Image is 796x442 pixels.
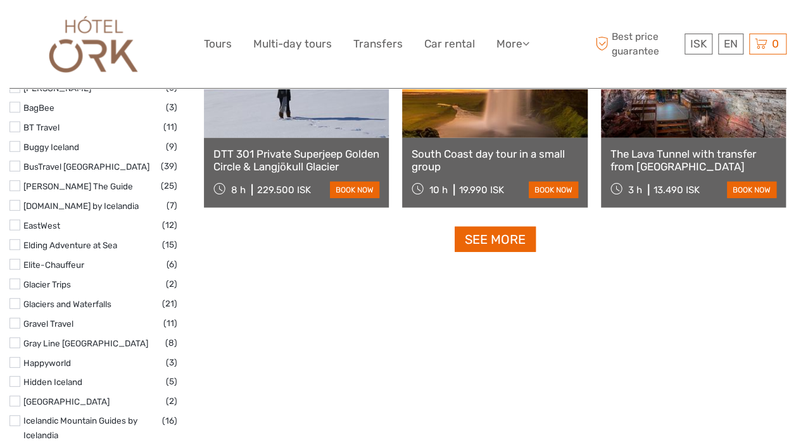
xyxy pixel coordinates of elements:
[330,182,379,198] a: book now
[353,35,403,53] a: Transfers
[592,30,681,58] span: Best price guarantee
[718,34,743,54] div: EN
[23,260,84,270] a: Elite-Chauffeur
[163,316,177,331] span: (11)
[23,299,111,309] a: Glaciers and Waterfalls
[23,319,73,329] a: Gravel Travel
[166,394,177,408] span: (2)
[628,184,642,196] span: 3 h
[496,35,529,53] a: More
[204,35,232,53] a: Tours
[161,159,177,174] span: (39)
[257,184,311,196] div: 229.500 ISK
[690,37,707,50] span: ISK
[23,396,110,407] a: [GEOGRAPHIC_DATA]
[166,374,177,389] span: (5)
[161,179,177,193] span: (25)
[23,377,82,387] a: Hidden Iceland
[167,257,177,272] span: (6)
[23,161,149,172] a: BusTravel [GEOGRAPHIC_DATA]
[253,35,332,53] a: Multi-day tours
[424,35,475,53] a: Car rental
[23,279,71,289] a: Glacier Trips
[23,338,148,348] a: Gray Line [GEOGRAPHIC_DATA]
[23,122,60,132] a: BT Travel
[163,120,177,134] span: (11)
[727,182,776,198] a: book now
[23,201,139,211] a: [DOMAIN_NAME] by Icelandia
[529,182,578,198] a: book now
[162,237,177,252] span: (15)
[18,22,143,32] p: We're away right now. Please check back later!
[162,414,177,428] span: (16)
[23,181,133,191] a: [PERSON_NAME] The Guide
[23,220,60,230] a: EastWest
[23,103,54,113] a: BagBee
[23,240,117,250] a: Elding Adventure at Sea
[770,37,781,50] span: 0
[162,218,177,232] span: (12)
[610,148,776,174] a: The Lava Tunnel with transfer from [GEOGRAPHIC_DATA]
[146,20,161,35] button: Open LiveChat chat widget
[166,139,177,154] span: (9)
[167,198,177,213] span: (7)
[455,227,536,253] a: See more
[654,184,700,196] div: 13.490 ISK
[429,184,448,196] span: 10 h
[459,184,504,196] div: 19.990 ISK
[231,184,246,196] span: 8 h
[42,9,144,79] img: Our services
[23,358,71,368] a: Happyworld
[213,148,379,174] a: DTT 301 Private Superjeep Golden Circle & Langjökull Glacier
[23,415,137,440] a: Icelandic Mountain Guides by Icelandia
[166,277,177,291] span: (2)
[166,355,177,370] span: (3)
[412,148,578,174] a: South Coast day tour in a small group
[166,100,177,115] span: (3)
[162,296,177,311] span: (21)
[23,142,79,152] a: Buggy Iceland
[165,336,177,350] span: (8)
